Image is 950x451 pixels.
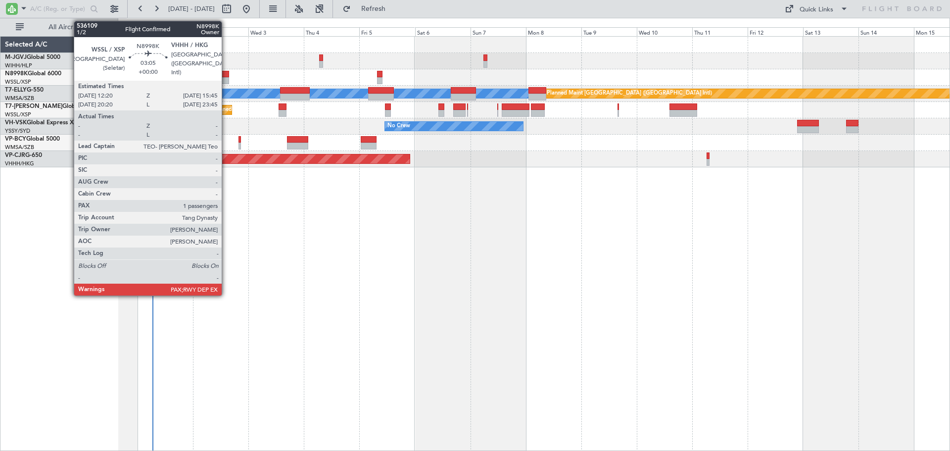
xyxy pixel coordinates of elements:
span: Refresh [353,5,394,12]
a: M-JGVJGlobal 5000 [5,54,60,60]
span: [DATE] - [DATE] [168,4,215,13]
a: T7-[PERSON_NAME]Global 7500 [5,103,96,109]
div: Quick Links [800,5,833,15]
button: All Aircraft [11,19,107,35]
button: Quick Links [780,1,853,17]
span: N8998K [5,71,28,77]
a: VP-CJRG-650 [5,152,42,158]
a: T7-ELLYG-550 [5,87,44,93]
span: T7-ELLY [5,87,27,93]
a: N8998KGlobal 6000 [5,71,61,77]
a: WSSL/XSP [5,111,31,118]
div: Thu 4 [304,27,359,36]
div: Mon 8 [526,27,581,36]
div: Planned Maint [GEOGRAPHIC_DATA] ([GEOGRAPHIC_DATA] Intl) [547,86,712,101]
div: [DATE] [139,20,156,28]
div: Planned Maint Dubai (Al Maktoum Intl) [212,102,309,117]
a: WSSL/XSP [5,78,31,86]
a: YSSY/SYD [5,127,30,135]
span: All Aircraft [26,24,104,31]
div: Mon 1 [138,27,193,36]
span: VH-VSK [5,120,27,126]
a: WMSA/SZB [5,144,34,151]
span: VP-CJR [5,152,25,158]
button: Refresh [338,1,397,17]
input: A/C (Reg. or Type) [30,1,87,16]
a: WIHH/HLP [5,62,32,69]
a: WMSA/SZB [5,95,34,102]
div: Wed 10 [637,27,692,36]
div: Wed 3 [248,27,304,36]
a: VP-BCYGlobal 5000 [5,136,60,142]
div: Sun 14 [858,27,914,36]
div: Sun 7 [471,27,526,36]
a: VHHH/HKG [5,160,34,167]
span: VP-BCY [5,136,26,142]
span: M-JGVJ [5,54,27,60]
div: Sat 13 [803,27,858,36]
div: Sat 6 [415,27,471,36]
a: VH-VSKGlobal Express XRS [5,120,81,126]
span: T7-[PERSON_NAME] [5,103,62,109]
div: Fri 5 [359,27,415,36]
div: No Crew [387,119,410,134]
div: Fri 12 [748,27,803,36]
div: Thu 11 [692,27,748,36]
div: Tue 2 [193,27,248,36]
div: Tue 9 [581,27,637,36]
